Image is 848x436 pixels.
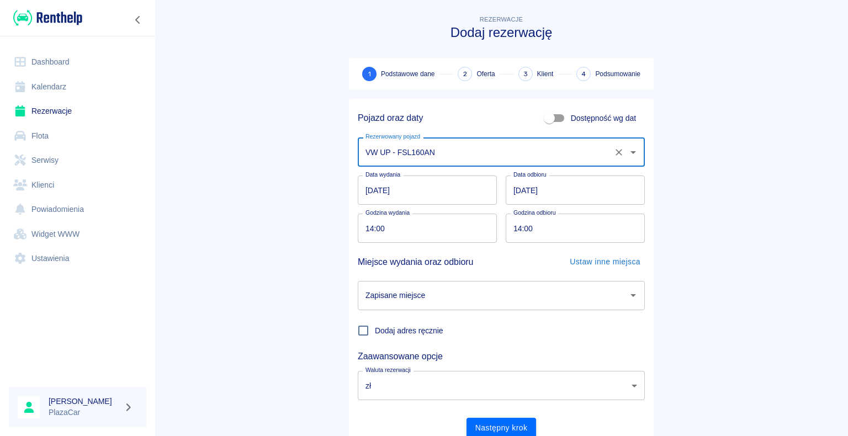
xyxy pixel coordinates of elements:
input: hh:mm [506,214,637,243]
label: Rezerwowany pojazd [365,132,420,141]
a: Kalendarz [9,75,146,99]
input: DD.MM.YYYY [358,176,497,205]
label: Data odbioru [513,171,547,179]
span: Klient [537,69,554,79]
label: Data wydania [365,171,400,179]
a: Serwisy [9,148,146,173]
label: Godzina wydania [365,209,410,217]
span: Oferta [476,69,495,79]
input: DD.MM.YYYY [506,176,645,205]
a: Klienci [9,173,146,198]
span: 4 [581,68,586,80]
span: Dodaj adres ręcznie [375,325,443,337]
h3: Dodaj rezerwację [349,25,654,40]
button: Zwiń nawigację [130,13,146,27]
h5: Zaawansowane opcje [358,351,645,362]
button: Ustaw inne miejsca [565,252,645,272]
div: zł [358,371,645,400]
h5: Pojazd oraz daty [358,113,423,124]
span: Dostępność wg dat [571,113,636,124]
img: Renthelp logo [13,9,82,27]
a: Powiadomienia [9,197,146,222]
h5: Miejsce wydania oraz odbioru [358,252,473,272]
span: Podstawowe dane [381,69,434,79]
button: Otwórz [626,288,641,303]
span: 1 [368,68,371,80]
span: Rezerwacje [480,16,523,23]
label: Waluta rezerwacji [365,366,411,374]
input: hh:mm [358,214,489,243]
span: 2 [463,68,467,80]
a: Flota [9,124,146,148]
p: PlazaCar [49,407,119,418]
label: Godzina odbioru [513,209,556,217]
a: Renthelp logo [9,9,82,27]
button: Otwórz [626,145,641,160]
span: 3 [523,68,528,80]
a: Dashboard [9,50,146,75]
h6: [PERSON_NAME] [49,396,119,407]
a: Rezerwacje [9,99,146,124]
span: Podsumowanie [595,69,640,79]
a: Widget WWW [9,222,146,247]
button: Wyczyść [611,145,627,160]
a: Ustawienia [9,246,146,271]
